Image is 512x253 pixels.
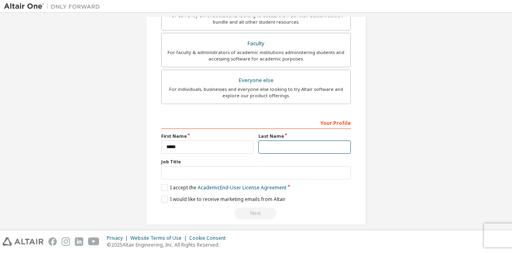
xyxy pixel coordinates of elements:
[48,237,57,246] img: facebook.svg
[166,75,346,86] div: Everyone else
[161,184,286,191] label: I accept the
[189,235,230,241] div: Cookie Consent
[258,133,351,139] label: Last Name
[161,159,351,165] label: Job Title
[75,237,83,246] img: linkedin.svg
[161,207,351,219] div: Read and acccept EULA to continue
[166,12,346,25] div: For currently enrolled students looking to access the free Altair Student Edition bundle and all ...
[4,2,104,10] img: Altair One
[107,235,130,241] div: Privacy
[198,184,286,191] a: Academic End-User License Agreement
[166,86,346,99] div: For individuals, businesses and everyone else looking to try Altair software and explore our prod...
[88,237,100,246] img: youtube.svg
[161,116,351,129] div: Your Profile
[107,241,230,248] p: © 2025 Altair Engineering, Inc. All Rights Reserved.
[161,196,286,203] label: I would like to receive marketing emails from Altair
[166,49,346,62] div: For faculty & administrators of academic institutions administering students and accessing softwa...
[2,237,44,246] img: altair_logo.svg
[161,133,254,139] label: First Name
[62,237,70,246] img: instagram.svg
[166,38,346,49] div: Faculty
[130,235,189,241] div: Website Terms of Use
